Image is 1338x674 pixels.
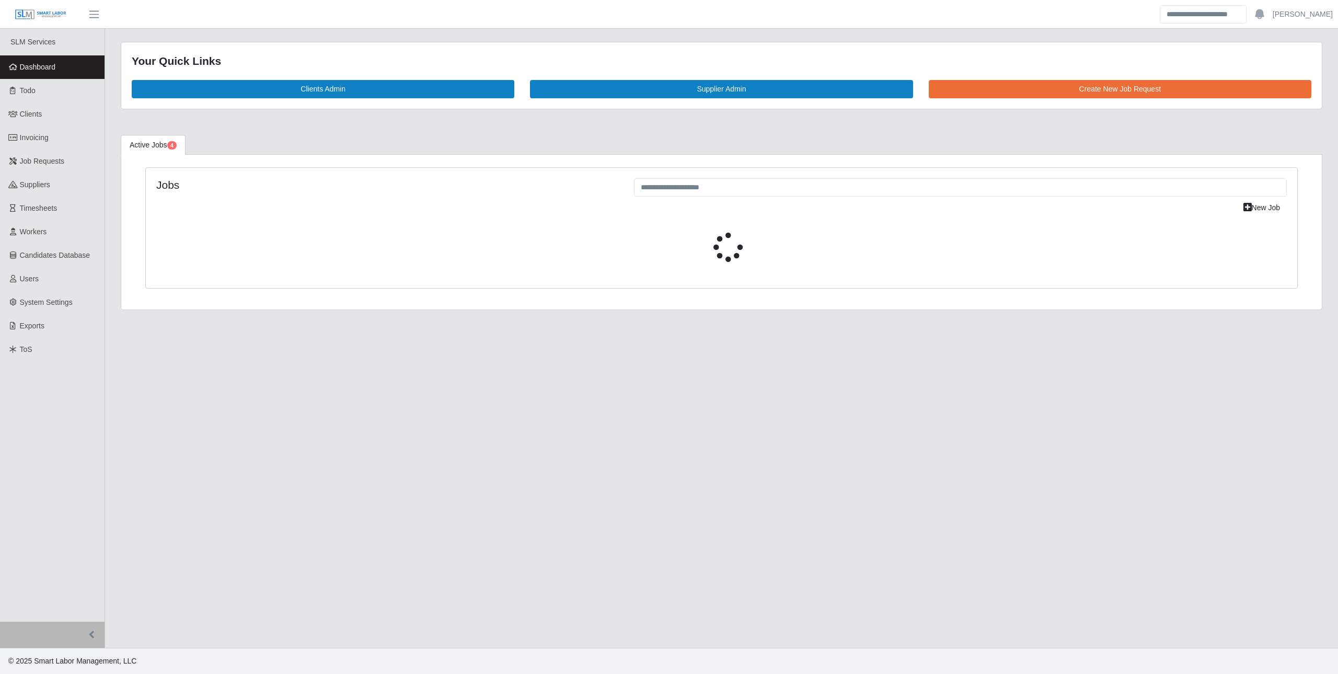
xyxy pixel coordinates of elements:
img: SLM Logo [15,9,67,20]
span: Suppliers [20,180,50,189]
a: Active Jobs [121,135,186,155]
span: Exports [20,322,44,330]
span: ToS [20,345,32,353]
a: New Job [1237,199,1287,217]
h4: Jobs [156,178,618,191]
span: Candidates Database [20,251,90,259]
a: Supplier Admin [530,80,913,98]
span: Workers [20,227,47,236]
span: Todo [20,86,36,95]
div: Your Quick Links [132,53,1311,70]
a: Clients Admin [132,80,514,98]
input: Search [1160,5,1247,24]
span: Timesheets [20,204,57,212]
span: Users [20,275,39,283]
span: Job Requests [20,157,65,165]
a: Create New Job Request [929,80,1311,98]
span: SLM Services [10,38,55,46]
span: Pending Jobs [167,141,177,150]
span: © 2025 Smart Labor Management, LLC [8,657,136,665]
span: Invoicing [20,133,49,142]
a: [PERSON_NAME] [1273,9,1333,20]
span: Dashboard [20,63,56,71]
span: Clients [20,110,42,118]
span: System Settings [20,298,73,306]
